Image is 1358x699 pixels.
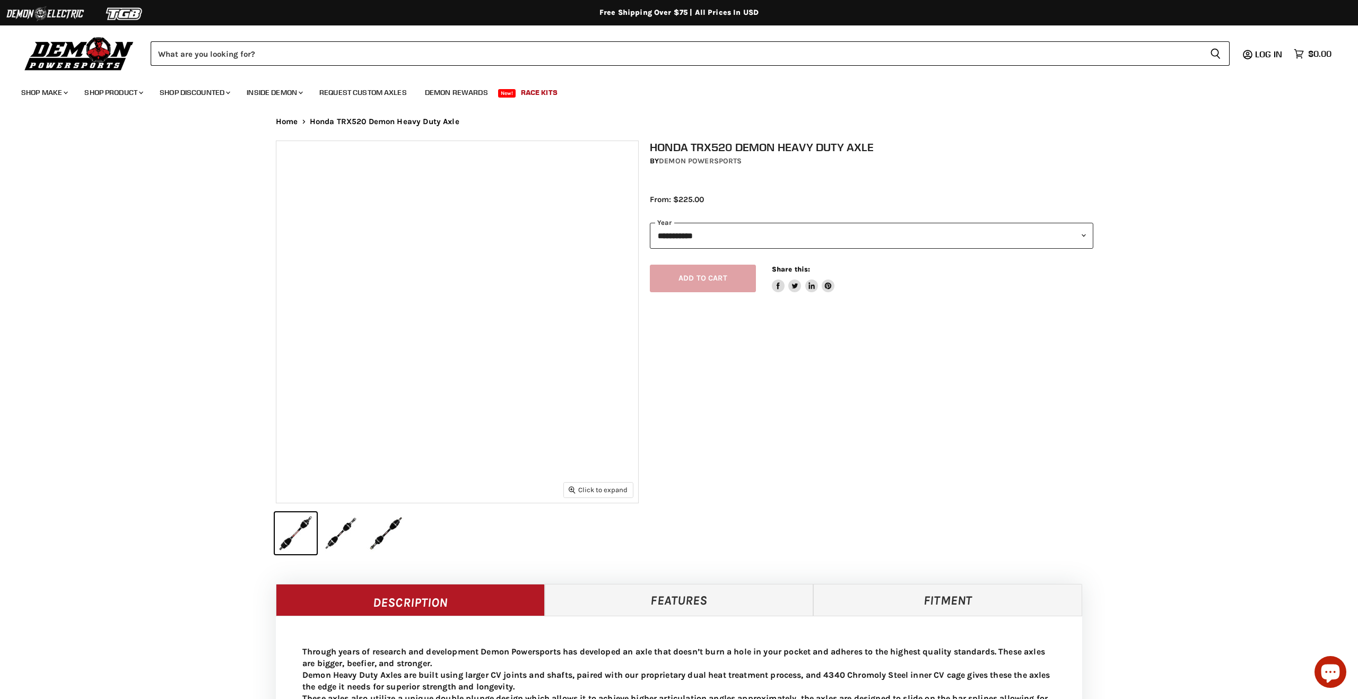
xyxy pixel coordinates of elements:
[310,117,459,126] span: Honda TRX520 Demon Heavy Duty Axle
[320,512,362,554] button: IMAGE thumbnail
[255,8,1103,18] div: Free Shipping Over $75 | All Prices In USD
[276,584,545,616] a: Description
[772,265,810,273] span: Share this:
[1311,656,1350,691] inbox-online-store-chat: Shopify online store chat
[13,82,74,103] a: Shop Make
[311,82,415,103] a: Request Custom Axles
[772,265,835,293] aside: Share this:
[650,155,1093,167] div: by
[1289,46,1337,62] a: $0.00
[1250,49,1289,59] a: Log in
[21,34,137,72] img: Demon Powersports
[276,117,298,126] a: Home
[76,82,150,103] a: Shop Product
[569,486,628,494] span: Click to expand
[85,4,164,24] img: TGB Logo 2
[513,82,565,103] a: Race Kits
[650,223,1093,249] select: year
[659,156,742,165] a: Demon Powersports
[255,117,1103,126] nav: Breadcrumbs
[564,483,633,497] button: Click to expand
[417,82,496,103] a: Demon Rewards
[5,4,85,24] img: Demon Electric Logo 2
[365,512,407,554] button: IMAGE thumbnail
[1308,49,1331,59] span: $0.00
[151,41,1230,66] form: Product
[1202,41,1230,66] button: Search
[813,584,1082,616] a: Fitment
[650,141,1093,154] h1: Honda TRX520 Demon Heavy Duty Axle
[13,77,1329,103] ul: Main menu
[650,195,704,204] span: From: $225.00
[1255,49,1282,59] span: Log in
[545,584,814,616] a: Features
[498,89,516,98] span: New!
[151,41,1202,66] input: Search
[152,82,237,103] a: Shop Discounted
[275,512,317,554] button: IMAGE thumbnail
[239,82,309,103] a: Inside Demon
